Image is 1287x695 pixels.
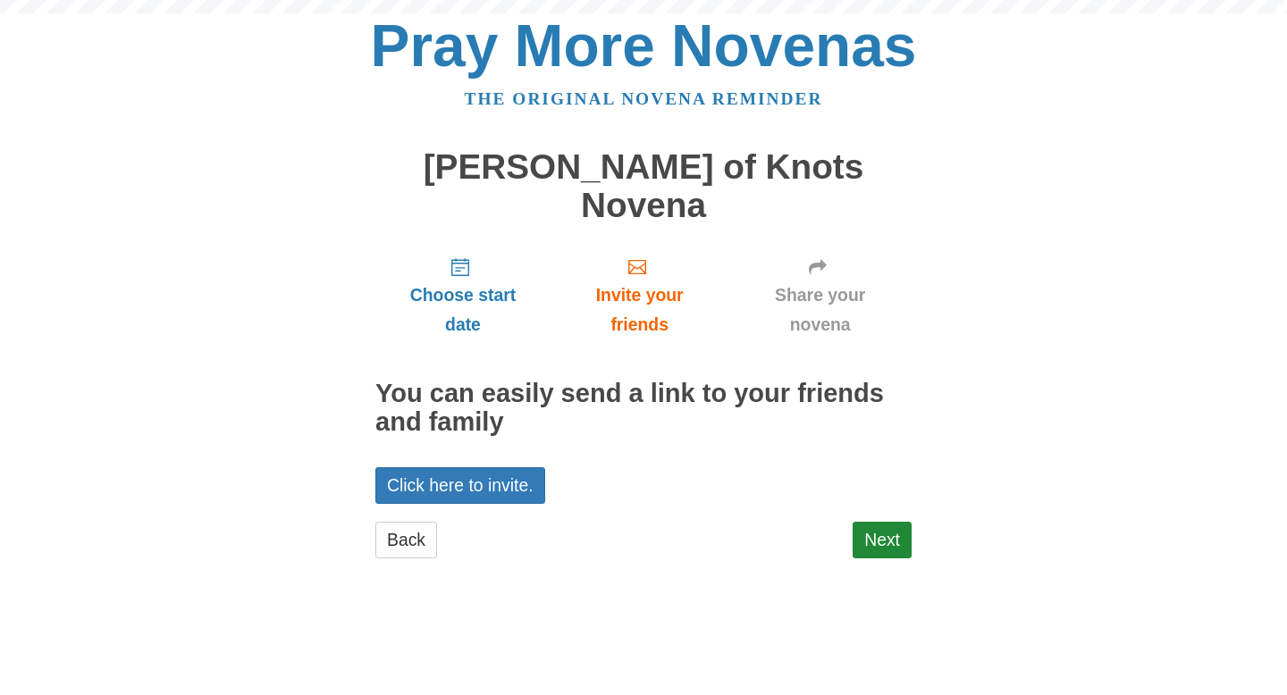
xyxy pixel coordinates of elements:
a: Back [375,522,437,558]
h1: [PERSON_NAME] of Knots Novena [375,148,912,224]
a: Pray More Novenas [371,13,917,79]
a: Invite your friends [551,242,728,348]
h2: You can easily send a link to your friends and family [375,380,912,437]
a: Next [853,522,912,558]
span: Invite your friends [568,281,711,339]
span: Choose start date [393,281,533,339]
a: The original novena reminder [465,89,823,108]
a: Click here to invite. [375,467,545,504]
a: Choose start date [375,242,551,348]
span: Share your novena [746,281,894,339]
a: Share your novena [728,242,912,348]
